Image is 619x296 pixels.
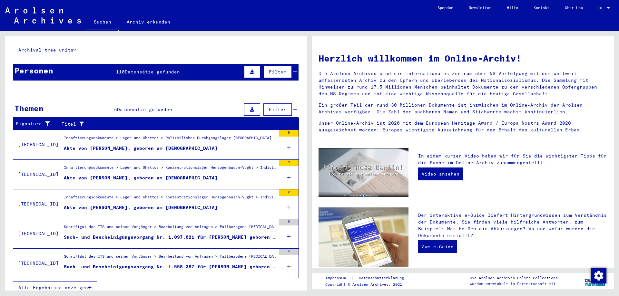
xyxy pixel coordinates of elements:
[319,52,608,65] h1: Herzlich willkommen im Online-Archiv!
[319,70,608,97] p: Die Arolsen Archives sind ein internationales Zentrum über NS-Verfolgung mit dem weltweit umfasse...
[16,119,59,129] div: Signature
[64,253,276,263] div: Schriftgut des ITS und seiner Vorgänger > Bearbeitung von Anfragen > Fallbezogene [MEDICAL_DATA] ...
[64,234,276,241] div: Such- und Bescheinigungsvorgang Nr. 1.097.021 für [PERSON_NAME] geboren [DEMOGRAPHIC_DATA]
[64,145,218,152] div: Akte von [PERSON_NAME], geboren am [DEMOGRAPHIC_DATA]
[13,248,59,278] td: [TECHNICAL_ID]
[325,282,412,287] p: Copyright © Arolsen Archives, 2021
[18,285,88,291] span: Alle Ergebnisse anzeigen
[418,212,608,239] p: Der interaktive e-Guide liefert Hintergrundwissen zum Verständnis der Dokumente. Sie finden viele...
[64,165,276,174] div: Inhaftierungsdokumente > Lager und Ghettos > Konzentrationslager Herzogenbusch-Vught > Individuel...
[16,120,51,127] div: Signature
[13,189,59,219] td: [TECHNICAL_ID]
[591,268,606,283] img: Zustimmung ändern
[470,281,558,287] p: wurden entwickelt in Partnerschaft mit
[279,219,299,225] div: 6
[325,275,351,282] a: Impressum
[319,102,608,115] p: Ein großer Teil der rund 30 Millionen Dokumente ist inzwischen im Online-Archiv der Arolsen Archi...
[263,66,292,78] button: Filter
[269,69,286,75] span: Filter
[64,204,218,211] div: Akte von [PERSON_NAME], geboren am [DEMOGRAPHIC_DATA]
[319,207,408,267] img: eguide.jpg
[269,107,286,112] span: Filter
[279,249,299,255] div: 4
[263,103,292,116] button: Filter
[119,14,178,30] a: Archiv erkunden
[62,121,283,128] div: Titel
[418,167,463,180] a: Video ansehen
[418,240,457,253] a: Zum e-Guide
[116,69,125,75] span: 110
[62,119,291,129] div: Titel
[64,263,276,270] div: Such- und Bescheinigungsvorgang Nr. 1.558.387 für [PERSON_NAME] geboren [DEMOGRAPHIC_DATA]
[319,148,408,197] img: video.jpg
[15,65,53,76] div: Personen
[598,6,605,10] span: DE
[13,219,59,248] td: [TECHNICAL_ID]
[13,282,97,294] button: Alle Ergebnisse anzeigen
[5,7,81,24] img: Arolsen_neg.svg
[583,273,607,289] img: yv_logo.png
[86,14,119,31] a: Suchen
[418,153,608,166] p: In einem kurzen Video haben wir für Sie die wichtigsten Tipps für die Suche im Online-Archiv zusa...
[64,224,276,233] div: Schriftgut des ITS und seiner Vorgänger > Bearbeitung von Anfragen > Fallbezogene [MEDICAL_DATA] ...
[470,275,558,281] p: Die Arolsen Archives Online-Collections
[13,44,81,56] button: Archival tree units
[354,275,412,282] a: Datenschutzerklärung
[64,194,276,203] div: Inhaftierungsdokumente > Lager und Ghettos > Konzentrationslager Herzogenbusch-Vught > Individuel...
[64,135,276,144] div: Inhaftierungsdokumente > Lager und Ghettos > Polizeiliches Durchgangslager [GEOGRAPHIC_DATA] > In...
[64,175,218,181] div: Akte von [PERSON_NAME], geboren am [DEMOGRAPHIC_DATA]
[125,69,180,75] span: Datensätze gefunden
[325,275,412,282] div: |
[319,120,608,133] p: Unser Online-Archiv ist 2020 mit dem European Heritage Award / Europa Nostra Award 2020 ausgezeic...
